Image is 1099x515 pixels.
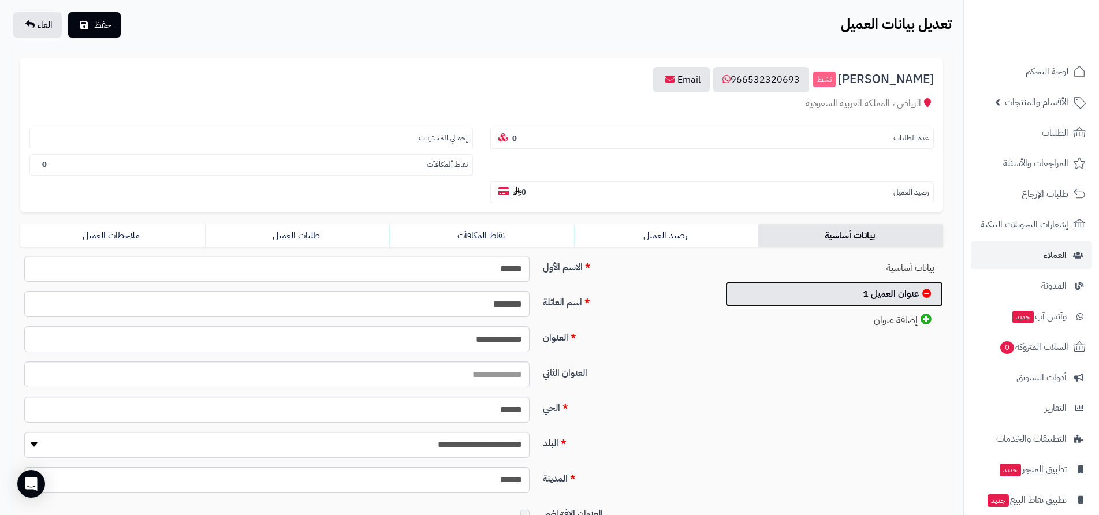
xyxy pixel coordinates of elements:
[1011,308,1067,324] span: وآتس آب
[971,394,1092,422] a: التقارير
[1000,341,1015,354] span: 0
[20,224,205,247] a: ملاحظات العميل
[971,333,1092,361] a: السلات المتروكة0
[538,397,713,415] label: الحي
[538,326,713,345] label: العنوان
[1041,278,1067,294] span: المدونة
[1044,247,1067,263] span: العملاء
[1000,464,1021,476] span: جديد
[389,224,574,247] a: نقاط المكافآت
[1022,186,1068,202] span: طلبات الإرجاع
[1045,400,1067,416] span: التقارير
[971,241,1092,269] a: العملاء
[841,14,952,35] b: تعديل بيانات العميل
[68,12,121,38] button: حفظ
[971,486,1092,514] a: تطبيق نقاط البيعجديد
[971,303,1092,330] a: وآتس آبجديد
[1003,155,1068,171] span: المراجعات والأسئلة
[427,159,468,170] small: نقاط ألمكافآت
[512,133,517,144] b: 0
[986,492,1067,508] span: تطبيق نقاط البيع
[94,18,111,32] span: حفظ
[971,150,1092,177] a: المراجعات والأسئلة
[988,494,1009,507] span: جديد
[725,256,943,281] a: بيانات أساسية
[13,12,62,38] a: الغاء
[1026,64,1068,80] span: لوحة التحكم
[971,272,1092,300] a: المدونة
[538,361,713,380] label: العنوان الثاني
[971,58,1092,85] a: لوحة التحكم
[1042,125,1068,141] span: الطلبات
[513,186,526,197] b: 0
[38,18,53,32] span: الغاء
[996,431,1067,447] span: التطبيقات والخدمات
[653,67,710,92] a: Email
[971,119,1092,147] a: الطلبات
[713,67,809,92] a: 966532320693
[999,339,1068,355] span: السلات المتروكة
[1016,370,1067,386] span: أدوات التسويق
[971,364,1092,391] a: أدوات التسويق
[813,72,836,88] small: نشط
[893,187,929,198] small: رصيد العميل
[17,470,45,498] div: Open Intercom Messenger
[999,461,1067,477] span: تطبيق المتجر
[538,467,713,486] label: المدينة
[574,224,759,247] a: رصيد العميل
[205,224,390,247] a: طلبات العميل
[538,291,713,309] label: اسم العائلة
[1005,94,1068,110] span: الأقسام والمنتجات
[893,133,929,144] small: عدد الطلبات
[538,432,713,450] label: البلد
[725,308,943,333] a: إضافة عنوان
[1020,9,1088,33] img: logo-2.png
[538,256,713,274] label: الاسم الأول
[971,456,1092,483] a: تطبيق المتجرجديد
[838,73,934,86] span: [PERSON_NAME]
[981,217,1068,233] span: إشعارات التحويلات البنكية
[1012,311,1034,323] span: جديد
[725,282,943,307] a: عنوان العميل 1
[29,97,934,110] div: الرياض ، المملكة العربية السعودية
[971,425,1092,453] a: التطبيقات والخدمات
[42,159,47,170] b: 0
[971,180,1092,208] a: طلبات الإرجاع
[971,211,1092,238] a: إشعارات التحويلات البنكية
[419,133,468,144] small: إجمالي المشتريات
[758,224,943,247] a: بيانات أساسية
